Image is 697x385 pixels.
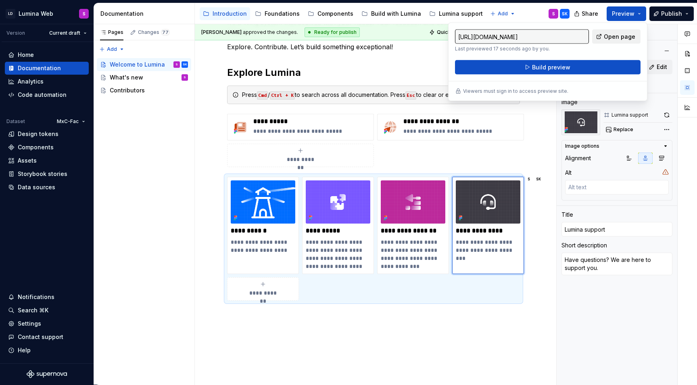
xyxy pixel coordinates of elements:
div: Analytics [18,77,44,86]
div: S [552,10,555,17]
div: Contact support [18,333,63,341]
a: Settings [5,317,89,330]
button: Notifications [5,291,89,303]
img: 0fe54118-da29-47cf-8555-dfe5a72dd815.png [381,180,445,224]
span: Build preview [532,63,570,71]
button: Build preview [455,60,641,75]
div: Documentation [100,10,191,18]
img: 90208780-603f-4c79-9601-5e34b3f6bb4f.png [456,180,520,224]
div: Search ⌘K [18,306,48,314]
span: 77 [161,29,170,36]
span: Publish [661,10,682,18]
span: Share [582,10,598,18]
button: Search ⌘K [5,304,89,317]
code: Esc [405,91,416,100]
button: Publish [649,6,694,21]
code: Cmd [257,91,268,100]
a: Documentation [5,62,89,75]
a: Open page [592,29,641,44]
img: 8fcd47ff-1787-4ad3-a04b-26c701995522.png [231,180,295,224]
span: Edit [657,63,667,71]
div: Page tree [200,6,486,22]
textarea: Have questions? We are here to support you. [561,253,672,275]
input: Add title [561,222,672,236]
span: Preview [612,10,634,18]
p: Explore. Contribute. Let’s build something exceptional! [227,42,520,52]
a: Lumina support [426,7,486,20]
button: Image options [565,143,669,149]
div: Introduction [213,10,247,18]
div: Documentation [18,64,61,72]
a: Data sources [5,181,89,194]
a: Home [5,48,89,61]
a: Foundations [252,7,303,20]
div: Short description [561,241,607,249]
button: Edit [645,60,672,74]
span: Current draft [49,30,80,36]
p: Viewers must sign in to access preview site. [463,88,568,94]
div: Welcome to Lumina [110,61,165,69]
a: Design tokens [5,128,89,140]
a: Code automation [5,88,89,101]
a: Contributors [97,84,191,97]
div: S [184,73,186,82]
div: S [528,176,530,182]
button: Preview [607,6,646,21]
div: Pages [100,29,123,36]
img: 1134dd58-c76c-4c65-8642-9b1055ae32ca.png [306,180,370,224]
div: S [83,10,86,17]
a: Storybook stories [5,167,89,180]
a: Build with Lumina [358,7,424,20]
div: Build with Lumina [371,10,421,18]
div: Press / to search across all documentation. Press to clear or exit. [242,91,515,99]
span: Add [498,10,508,17]
div: SK [536,176,541,182]
a: Components [5,141,89,154]
span: Replace [614,126,633,133]
span: Quick preview [437,29,472,36]
div: Components [18,143,54,151]
div: Version [6,30,25,36]
code: Ctrl + K [270,91,295,100]
button: Current draft [46,27,90,39]
div: Alt [565,169,572,177]
div: Assets [18,157,37,165]
div: Page tree [97,58,191,97]
img: 97be58d8-3d2b-4071-b1fc-86db9925fe73.png [231,117,250,137]
button: Add [488,8,518,19]
span: approved the changes. [201,29,298,36]
a: Analytics [5,75,89,88]
div: Design tokens [18,130,58,138]
div: SK [562,10,568,17]
div: Image [561,98,578,106]
span: [PERSON_NAME] [201,29,242,35]
div: Home [18,51,34,59]
div: Notifications [18,293,54,301]
div: Title [561,211,573,219]
div: Settings [18,320,41,328]
img: 90208780-603f-4c79-9601-5e34b3f6bb4f.png [561,109,600,135]
a: Introduction [200,7,250,20]
div: Dataset [6,118,25,125]
div: Alignment [565,154,591,162]
a: Welcome to LuminaSSK [97,58,191,71]
strong: Explore Lumina [227,67,301,78]
div: LD [6,9,15,19]
div: Contributors [110,86,145,94]
button: Share [570,6,603,21]
button: Add [97,44,127,55]
button: MxC-Fac [53,116,89,127]
button: Quick preview [427,27,475,38]
div: S [175,61,178,69]
div: Data sources [18,183,55,191]
svg: Supernova Logo [27,370,67,378]
button: LDLumina WebS [2,5,92,22]
div: What's new [110,73,143,82]
span: MxC-Fac [57,118,79,125]
div: Ready for publish [305,27,360,37]
div: Code automation [18,91,67,99]
div: Foundations [265,10,300,18]
div: Components [317,10,353,18]
span: Open page [604,33,635,41]
a: Components [305,7,357,20]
